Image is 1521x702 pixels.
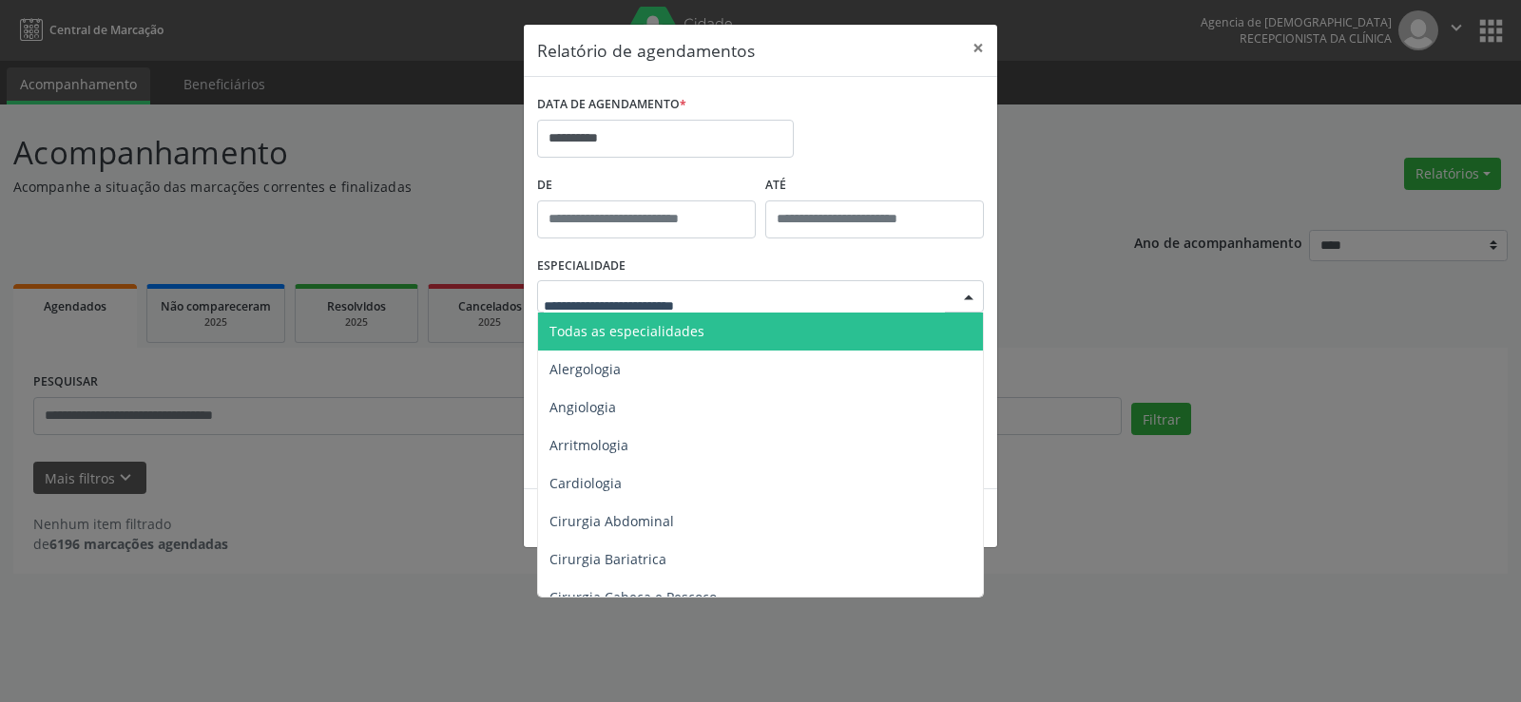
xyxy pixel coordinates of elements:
label: ESPECIALIDADE [537,252,626,281]
h5: Relatório de agendamentos [537,38,755,63]
span: Cardiologia [549,474,622,492]
label: DATA DE AGENDAMENTO [537,90,686,120]
span: Cirurgia Bariatrica [549,550,666,568]
span: Todas as especialidades [549,322,704,340]
span: Alergologia [549,360,621,378]
span: Arritmologia [549,436,628,454]
button: Close [959,25,997,71]
span: Cirurgia Abdominal [549,512,674,530]
label: ATÉ [765,171,984,200]
span: Cirurgia Cabeça e Pescoço [549,588,717,606]
label: De [537,171,756,200]
span: Angiologia [549,398,616,416]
